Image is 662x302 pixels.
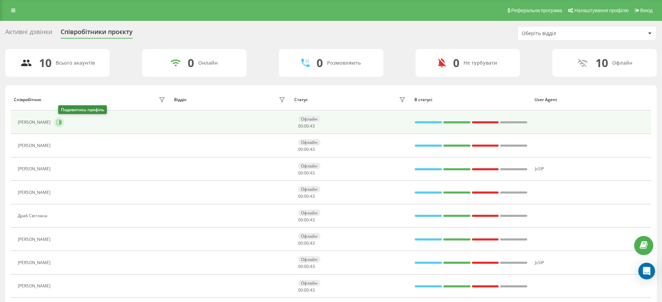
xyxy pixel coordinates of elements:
[522,31,605,36] div: Оберіть відділ
[298,170,303,176] span: 00
[310,263,315,269] span: 43
[298,146,303,152] span: 00
[18,260,52,265] div: [PERSON_NAME]
[511,8,562,13] span: Реферальна програма
[535,97,648,102] div: User Agent
[18,120,52,125] div: [PERSON_NAME]
[310,123,315,129] span: 43
[464,60,497,66] div: Не турбувати
[298,241,315,246] div: : :
[298,264,315,269] div: : :
[310,240,315,246] span: 43
[298,280,320,286] div: Офлайн
[298,171,315,176] div: : :
[310,287,315,293] span: 43
[298,217,303,223] span: 00
[5,28,52,39] div: Активні дзвінки
[56,60,95,66] div: Всього акаунтів
[310,193,315,199] span: 43
[298,233,320,239] div: Офлайн
[453,56,459,70] div: 0
[61,28,133,39] div: Співробітники проєкту
[294,97,308,102] div: Статус
[638,263,655,279] div: Open Intercom Messenger
[298,288,315,293] div: : :
[317,56,323,70] div: 0
[18,237,52,242] div: [PERSON_NAME]
[18,143,52,148] div: [PERSON_NAME]
[298,263,303,269] span: 00
[640,8,653,13] span: Вихід
[298,123,303,129] span: 00
[310,170,315,176] span: 43
[298,193,303,199] span: 00
[298,240,303,246] span: 00
[595,56,608,70] div: 10
[535,166,544,172] span: JsSIP
[298,186,320,193] div: Офлайн
[310,217,315,223] span: 43
[304,240,309,246] span: 00
[304,263,309,269] span: 00
[304,193,309,199] span: 00
[298,163,320,169] div: Офлайн
[298,124,315,129] div: : :
[298,147,315,152] div: : :
[304,217,309,223] span: 00
[174,97,186,102] div: Відділ
[298,210,320,216] div: Офлайн
[612,60,632,66] div: Офлайн
[14,97,41,102] div: Співробітник
[535,260,544,266] span: JsSIP
[18,166,52,171] div: [PERSON_NAME]
[304,123,309,129] span: 00
[39,56,52,70] div: 10
[414,97,528,102] div: В статусі
[18,190,52,195] div: [PERSON_NAME]
[304,170,309,176] span: 00
[18,213,49,218] div: Драб Світлана
[188,56,194,70] div: 0
[574,8,629,13] span: Налаштування профілю
[298,256,320,263] div: Офлайн
[298,218,315,222] div: : :
[304,287,309,293] span: 00
[310,146,315,152] span: 43
[298,287,303,293] span: 00
[298,139,320,146] div: Офлайн
[304,146,309,152] span: 00
[327,60,361,66] div: Розмовляють
[18,284,52,288] div: [PERSON_NAME]
[198,60,218,66] div: Онлайн
[298,194,315,199] div: : :
[298,116,320,122] div: Офлайн
[58,105,107,114] div: Подивитись профіль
